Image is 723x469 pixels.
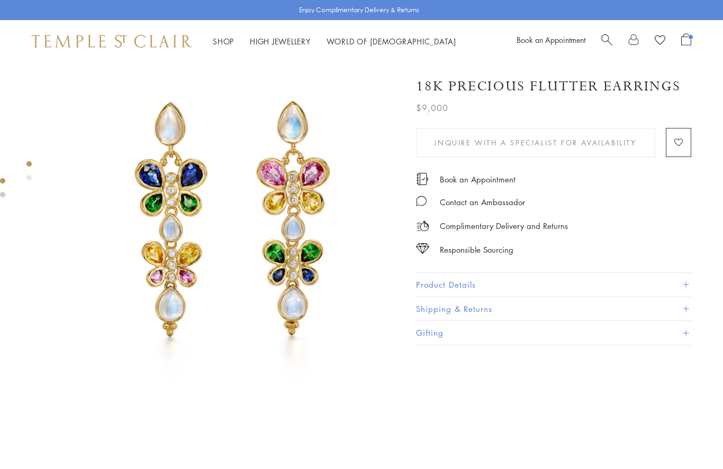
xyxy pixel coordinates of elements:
div: Product gallery navigation [26,159,32,189]
a: Search [601,33,612,49]
a: Book an Appointment [440,173,516,185]
p: Enjoy Complimentary Delivery & Returns [299,5,419,15]
img: icon_sourcing.svg [416,243,429,254]
img: 18K Precious Flutter Earrings [69,62,400,393]
nav: Main navigation [213,35,456,48]
img: icon_appointment.svg [416,173,429,185]
a: High JewelleryHigh Jewellery [250,36,311,47]
img: MessageIcon-01_2.svg [416,196,427,206]
h1: 18K Precious Flutter Earrings [416,77,681,96]
button: Shipping & Returns [416,297,691,321]
span: $9,000 [416,101,448,115]
img: Temple St. Clair [32,35,192,48]
img: icon_delivery.svg [416,219,429,233]
button: Gifting [416,321,691,345]
p: Complimentary Delivery and Returns [440,219,568,233]
a: View Wishlist [655,33,665,49]
a: ShopShop [213,36,234,47]
a: World of [DEMOGRAPHIC_DATA]World of [DEMOGRAPHIC_DATA] [327,36,456,47]
span: Inquire With A Specialist for Availability [435,137,636,149]
div: Responsible Sourcing [440,243,513,256]
button: Inquire With A Specialist for Availability [416,128,655,157]
iframe: Gorgias live chat messenger [670,419,712,458]
a: Book an Appointment [517,34,585,45]
button: Product Details [416,273,691,297]
a: Open Shopping Bag [681,33,691,49]
div: Contact an Ambassador [440,196,525,209]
